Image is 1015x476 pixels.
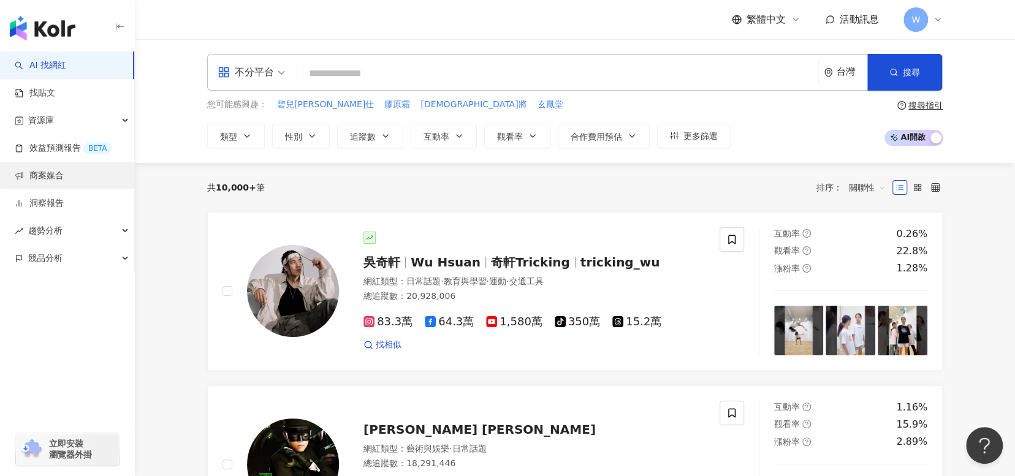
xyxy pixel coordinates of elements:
[207,212,943,371] a: KOL Avatar吳奇軒Wu Hsuan奇軒Trickingtricking_wu網紅類型：日常話題·教育與學習·運動·交通工具總追蹤數：20,928,00683.3萬64.3萬1,580萬3...
[816,178,892,197] div: 排序：
[449,444,452,453] span: ·
[824,68,833,77] span: environment
[425,315,474,328] span: 64.3萬
[28,217,63,244] span: 趨勢分析
[28,107,54,134] span: 資源庫
[376,339,401,351] span: 找相似
[802,420,811,428] span: question-circle
[897,101,906,110] span: question-circle
[802,264,811,273] span: question-circle
[896,262,927,275] div: 1.28%
[15,87,55,99] a: 找貼文
[20,439,44,459] img: chrome extension
[363,422,596,437] span: [PERSON_NAME] [PERSON_NAME]
[424,132,449,142] span: 互動率
[486,276,488,286] span: ·
[207,124,265,148] button: 類型
[966,427,1003,464] iframe: Help Scout Beacon - Open
[657,124,731,148] button: 更多篩選
[491,255,570,270] span: 奇軒Tricking
[774,402,800,412] span: 互動率
[384,98,411,111] button: 膠原霜
[486,315,542,328] span: 1,580萬
[247,245,339,337] img: KOL Avatar
[420,98,527,111] button: [DEMOGRAPHIC_DATA]將
[384,99,410,111] span: 膠原霜
[363,276,705,288] div: 網紅類型 ：
[774,419,800,429] span: 觀看率
[218,66,230,78] span: appstore
[903,67,920,77] span: 搜尋
[420,99,527,111] span: [DEMOGRAPHIC_DATA]將
[774,263,800,273] span: 漲粉率
[774,246,800,255] span: 觀看率
[849,178,886,197] span: 關聯性
[15,197,64,210] a: 洞察報告
[580,255,660,270] span: tricking_wu
[683,131,718,141] span: 更多篩選
[15,227,23,235] span: rise
[441,276,443,286] span: ·
[218,62,274,82] div: 不分平台
[774,306,824,355] img: post-image
[28,244,63,272] span: 競品分析
[571,132,622,142] span: 合作費用預估
[537,99,563,111] span: 玄鳳堂
[411,124,477,148] button: 互動率
[15,142,112,154] a: 效益預測報告BETA
[443,276,486,286] span: 教育與學習
[363,255,400,270] span: 吳奇軒
[216,183,256,192] span: 10,000+
[497,132,523,142] span: 觀看率
[207,183,265,192] div: 共 筆
[272,124,330,148] button: 性別
[878,306,927,355] img: post-image
[558,124,650,148] button: 合作費用預估
[837,67,867,77] div: 台灣
[285,132,302,142] span: 性別
[363,443,705,455] div: 網紅類型 ：
[49,438,92,460] span: 立即安裝 瀏覽器外掛
[452,444,486,453] span: 日常話題
[489,276,506,286] span: 運動
[896,227,927,241] div: 0.26%
[555,315,600,328] span: 350萬
[840,13,879,25] span: 活動訊息
[908,100,943,110] div: 搜尋指引
[896,418,927,431] div: 15.9%
[506,276,509,286] span: ·
[747,13,786,26] span: 繁體中文
[802,402,811,411] span: question-circle
[363,315,412,328] span: 83.3萬
[363,290,705,303] div: 總追蹤數 ： 20,928,006
[363,458,705,470] div: 總追蹤數 ： 18,291,446
[363,339,401,351] a: 找相似
[277,99,374,111] span: 碧兒[PERSON_NAME]仕
[411,255,481,270] span: Wu Hsuan
[16,433,119,466] a: chrome extension立即安裝 瀏覽器外掛
[802,437,811,446] span: question-circle
[276,98,374,111] button: 碧兒[PERSON_NAME]仕
[15,170,64,182] a: 商案媒合
[612,315,661,328] span: 15.2萬
[350,132,376,142] span: 追蹤數
[774,229,800,238] span: 互動率
[774,437,800,447] span: 漲粉率
[10,16,75,40] img: logo
[207,99,267,111] span: 您可能感興趣：
[509,276,543,286] span: 交通工具
[896,435,927,448] div: 2.89%
[337,124,403,148] button: 追蹤數
[406,444,449,453] span: 藝術與娛樂
[15,59,66,72] a: searchAI 找網紅
[484,124,550,148] button: 觀看率
[220,132,237,142] span: 類型
[867,54,942,91] button: 搜尋
[406,276,441,286] span: 日常話題
[896,401,927,414] div: 1.16%
[536,98,563,111] button: 玄鳳堂
[911,13,920,26] span: W
[802,246,811,255] span: question-circle
[826,306,875,355] img: post-image
[802,229,811,238] span: question-circle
